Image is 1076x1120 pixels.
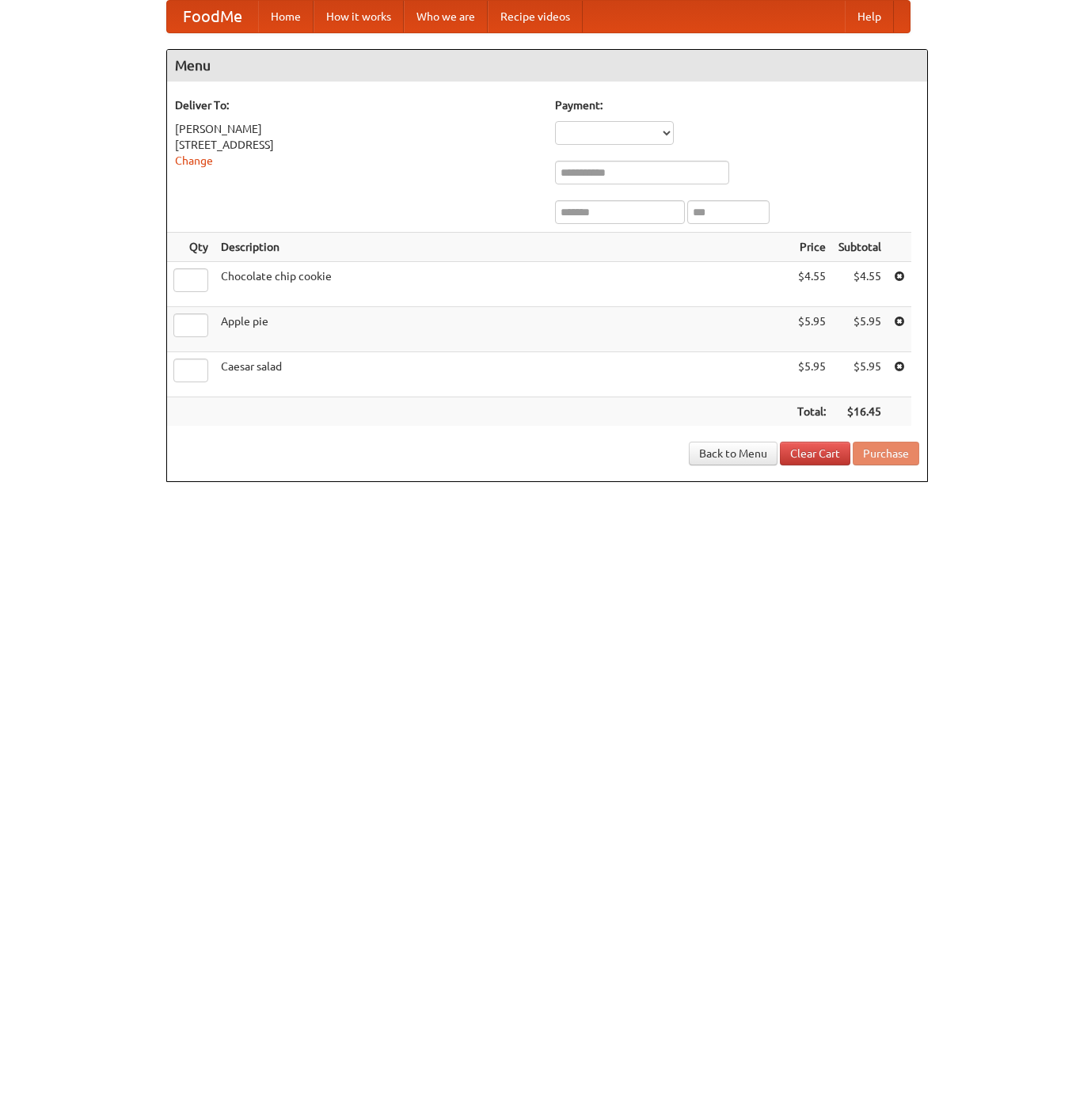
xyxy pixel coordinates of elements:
[175,137,539,153] div: [STREET_ADDRESS]
[555,97,919,113] h5: Payment:
[791,262,832,307] td: $4.55
[780,442,850,465] a: Clear Cart
[488,1,583,32] a: Recipe videos
[167,233,215,262] th: Qty
[689,442,778,465] a: Back to Menu
[215,307,791,352] td: Apple pie
[791,352,832,397] td: $5.95
[791,307,832,352] td: $5.95
[832,262,888,307] td: $4.55
[175,97,539,113] h5: Deliver To:
[832,397,888,427] th: $16.45
[175,154,213,167] a: Change
[832,352,888,397] td: $5.95
[167,50,927,82] h4: Menu
[215,352,791,397] td: Caesar salad
[853,442,919,465] button: Purchase
[314,1,404,32] a: How it works
[404,1,488,32] a: Who we are
[167,1,258,32] a: FoodMe
[175,121,539,137] div: [PERSON_NAME]
[215,233,791,262] th: Description
[791,233,832,262] th: Price
[791,397,832,427] th: Total:
[215,262,791,307] td: Chocolate chip cookie
[832,307,888,352] td: $5.95
[832,233,888,262] th: Subtotal
[845,1,894,32] a: Help
[258,1,314,32] a: Home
